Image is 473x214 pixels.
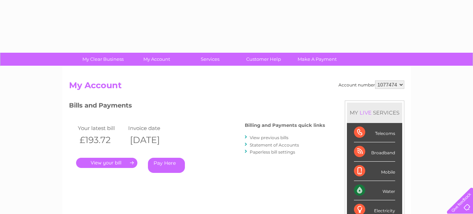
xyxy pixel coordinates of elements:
td: Invoice date [126,123,177,133]
a: Customer Help [235,53,293,66]
div: Account number [338,80,404,89]
div: MY SERVICES [347,103,402,123]
div: Mobile [354,162,395,181]
h2: My Account [69,80,404,94]
a: Paperless bill settings [250,149,295,155]
a: My Clear Business [74,53,132,66]
th: [DATE] [126,133,177,147]
h3: Bills and Payments [69,100,325,113]
div: LIVE [358,109,373,116]
th: £193.72 [76,133,127,147]
a: Statement of Accounts [250,142,299,148]
a: . [76,158,137,168]
a: View previous bills [250,135,288,140]
h4: Billing and Payments quick links [245,123,325,128]
a: Make A Payment [288,53,346,66]
div: Broadband [354,142,395,162]
a: Services [181,53,239,66]
td: Your latest bill [76,123,127,133]
a: My Account [127,53,186,66]
div: Water [354,181,395,200]
div: Telecoms [354,123,395,142]
a: Pay Here [148,158,185,173]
